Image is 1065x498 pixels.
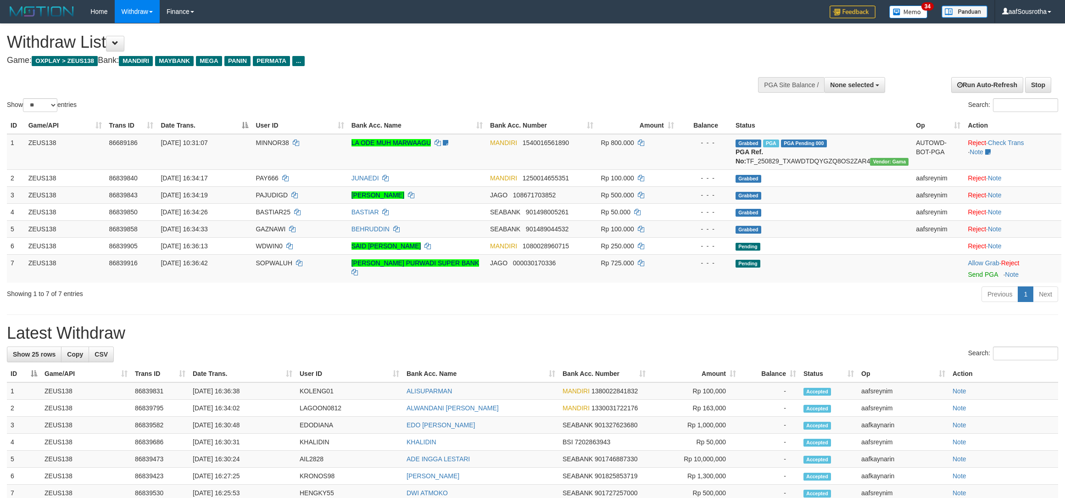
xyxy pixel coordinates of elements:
[830,6,875,18] img: Feedback.jpg
[968,271,998,278] a: Send PGA
[7,117,25,134] th: ID
[407,472,459,480] a: [PERSON_NAME]
[968,174,986,182] a: Reject
[964,203,1061,220] td: ·
[559,365,649,382] th: Bank Acc. Number: activate to sort column ascending
[912,134,964,170] td: AUTOWD-BOT-PGA
[968,259,1001,267] span: ·
[563,438,573,446] span: BSI
[109,191,138,199] span: 86839843
[7,382,41,400] td: 1
[574,438,610,446] span: Copy 7202863943 to clipboard
[351,139,431,146] a: LA ODE MUH MARWAAGU
[649,400,740,417] td: Rp 163,000
[736,148,763,165] b: PGA Ref. No:
[189,417,296,434] td: [DATE] 16:30:48
[921,2,934,11] span: 34
[7,186,25,203] td: 3
[131,451,189,468] td: 86839473
[858,417,949,434] td: aafkaynarin
[523,242,569,250] span: Copy 1080028960715 to clipboard
[351,174,379,182] a: JUNAEDI
[7,203,25,220] td: 4
[351,191,404,199] a: [PERSON_NAME]
[490,139,517,146] span: MANDIRI
[993,98,1058,112] input: Search:
[407,438,436,446] a: KHALIDIN
[601,174,634,182] span: Rp 100.000
[189,451,296,468] td: [DATE] 16:30:24
[681,173,728,183] div: - - -
[988,174,1002,182] a: Note
[736,209,761,217] span: Grabbed
[763,140,779,147] span: Marked by aafkaynarin
[155,56,194,66] span: MAYBANK
[1005,271,1019,278] a: Note
[41,365,131,382] th: Game/API: activate to sort column ascending
[486,117,597,134] th: Bank Acc. Number: activate to sort column ascending
[189,468,296,485] td: [DATE] 16:27:25
[949,365,1058,382] th: Action
[736,226,761,234] span: Grabbed
[7,324,1058,342] h1: Latest Withdraw
[296,382,403,400] td: KOLENG01
[490,259,507,267] span: JAGO
[678,117,732,134] th: Balance
[526,208,569,216] span: Copy 901498005261 to clipboard
[681,190,728,200] div: - - -
[988,225,1002,233] a: Note
[912,220,964,237] td: aafsreynim
[758,77,824,93] div: PGA Site Balance /
[351,225,390,233] a: BEHRUDDIN
[25,254,106,283] td: ZEUS138
[7,237,25,254] td: 6
[109,208,138,216] span: 86839850
[563,404,590,412] span: MANDIRI
[296,400,403,417] td: LAGOON0812
[256,191,288,199] span: PAJUDIGD
[968,191,986,199] a: Reject
[61,347,89,362] a: Copy
[953,489,966,497] a: Note
[968,208,986,216] a: Reject
[740,382,800,400] td: -
[563,489,593,497] span: SEABANK
[256,174,278,182] span: PAY666
[781,140,827,147] span: PGA Pending
[296,451,403,468] td: AIL2828
[161,191,207,199] span: [DATE] 16:34:19
[109,139,138,146] span: 86689186
[732,134,912,170] td: TF_250829_TXAWDTDQYGZQ8OS2ZAR4
[942,6,987,18] img: panduan.png
[256,208,290,216] span: BASTIAR25
[803,422,831,430] span: Accepted
[649,417,740,434] td: Rp 1,000,000
[32,56,98,66] span: OXPLAY > ZEUS138
[131,434,189,451] td: 86839686
[736,192,761,200] span: Grabbed
[296,417,403,434] td: EDODIANA
[7,33,701,51] h1: Withdraw List
[25,237,106,254] td: ZEUS138
[161,139,207,146] span: [DATE] 10:31:07
[490,242,517,250] span: MANDIRI
[912,169,964,186] td: aafsreynim
[953,421,966,429] a: Note
[25,134,106,170] td: ZEUS138
[351,259,480,267] a: [PERSON_NAME] PURWADI SUPER BANK
[601,242,634,250] span: Rp 250.000
[351,208,379,216] a: BASTIAR
[161,242,207,250] span: [DATE] 16:36:13
[964,220,1061,237] td: ·
[490,208,520,216] span: SEABANK
[953,438,966,446] a: Note
[803,439,831,447] span: Accepted
[964,254,1061,283] td: ·
[41,400,131,417] td: ZEUS138
[649,451,740,468] td: Rp 10,000,000
[407,421,475,429] a: EDO [PERSON_NAME]
[7,451,41,468] td: 5
[526,225,569,233] span: Copy 901489044532 to clipboard
[968,242,986,250] a: Reject
[740,451,800,468] td: -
